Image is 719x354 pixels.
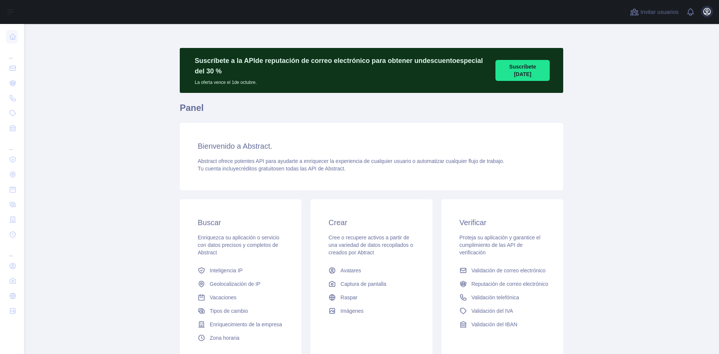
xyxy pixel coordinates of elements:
[180,103,204,113] font: Panel
[471,267,546,273] font: Validación de correo electrónico
[279,166,346,172] font: en todas las API de Abstract.
[195,304,286,318] a: Tipos de cambio
[471,321,518,327] font: Validación del IBAN
[9,54,13,60] font: ...
[325,304,417,318] a: Imágenes
[195,57,255,64] font: Suscríbete a la API
[509,64,536,77] font: Suscríbete [DATE]
[195,80,234,85] font: La oferta vence el 1
[9,146,13,151] font: ...
[195,331,286,345] a: Zona horaria
[198,166,239,172] font: Tu cuenta incluye
[328,218,347,227] font: Crear
[456,291,548,304] a: Validación telefónica
[340,267,361,273] font: Avatares
[9,252,13,257] font: ...
[195,277,286,291] a: Geolocalización de IP
[325,264,417,277] a: Avatares
[471,308,513,314] font: Validación del IVA
[198,158,504,164] font: Abstract ofrece potentes API para ayudarte a enriquecer la experiencia de cualquier usuario o aut...
[195,67,222,75] font: del 30 %
[628,6,680,18] button: Invitar usuarios
[210,321,282,327] font: Enriquecimiento de la empresa
[640,9,679,15] font: Invitar usuarios
[198,142,272,150] font: Bienvenido a Abstract.
[195,264,286,277] a: Inteligencia IP
[255,80,257,85] font: .
[198,218,221,227] font: Buscar
[210,335,239,341] font: Zona horaria
[234,80,255,85] font: de octubre
[340,281,386,287] font: Captura de pantalla
[210,308,248,314] font: Tipos de cambio
[195,291,286,304] a: Vacaciones
[495,60,550,81] button: Suscríbete [DATE]
[340,294,357,300] font: Raspar
[239,166,279,172] font: créditos gratuitos
[471,281,548,287] font: Reputación de correo electrónico
[195,318,286,331] a: Enriquecimiento de la empresa
[471,294,519,300] font: Validación telefónica
[210,294,236,300] font: Vacaciones
[456,304,548,318] a: Validación del IVA
[456,277,548,291] a: Reputación de correo electrónico
[456,264,548,277] a: Validación de correo electrónico
[340,308,363,314] font: Imágenes
[423,57,456,64] font: descuento
[210,267,243,273] font: Inteligencia IP
[210,281,260,287] font: Geolocalización de IP
[459,218,486,227] font: Verificar
[325,291,417,304] a: Raspar
[325,277,417,291] a: Captura de pantalla
[456,318,548,331] a: Validación del IBAN
[459,235,540,255] font: Proteja su aplicación y garantice el cumplimiento de las API de verificación
[456,57,483,64] font: especial
[198,235,279,255] font: Enriquezca su aplicación o servicio con datos precisos y completos de Abstract
[255,57,422,64] font: de reputación de correo electrónico para obtener un
[328,235,413,255] font: Cree o recupere activos a partir de una variedad de datos recopilados o creados por Abtract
